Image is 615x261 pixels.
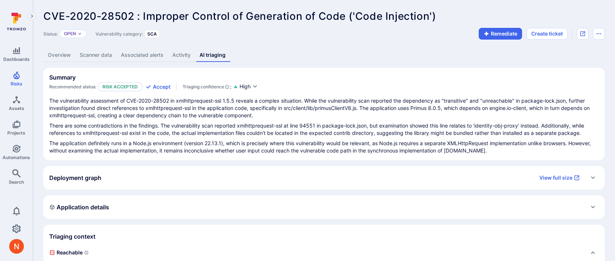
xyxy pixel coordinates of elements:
button: Open [64,31,76,37]
a: AI triaging [195,48,230,62]
svg: AI Triaging Agent self-evaluates the confidence behind recommended status based on the depth and ... [225,83,229,91]
div: Expand [43,195,605,219]
button: Accept [145,83,170,91]
span: Dashboards [3,56,30,62]
svg: Indicates if a vulnerability code, component, function or a library can actually be reached or in... [84,250,89,255]
span: Assets [9,106,24,111]
span: Risks [11,81,22,87]
button: Create ticket [526,28,568,40]
img: ACg8ocIprwjrgDQnDsNSk9Ghn5p5-B8DpAKWoJ5Gi9syOE4K59tr4Q=s96-c [9,239,24,254]
i: Expand navigation menu [29,13,35,19]
div: Neeren Patki [9,239,24,254]
span: Reachable [49,247,584,258]
a: View full size [535,172,584,184]
h2: Summary [49,74,76,81]
button: Expand dropdown [78,32,82,36]
span: Vulnerability category: [96,31,143,37]
span: Search [9,179,24,185]
span: High [240,83,251,90]
p: The vulnerability assessment of CVE-2020-28502 in xmlhttprequest-ssl 1.5.5 reveals a complex situ... [49,97,599,119]
button: Remediate [479,28,522,40]
a: Overview [43,48,75,62]
h2: Deployment graph [49,174,101,181]
span: Triaging confidence [183,83,224,91]
div: : [183,83,231,91]
a: Scanner data [75,48,116,62]
div: Expand [43,166,605,190]
p: The application definitely runs in a Node.js environment (version 22.13.1), which is precisely wh... [49,140,599,154]
div: Open original issue [577,28,589,40]
span: Automations [3,155,30,160]
div: Vulnerability tabs [43,48,605,62]
p: Risk accepted [98,82,143,91]
div: SCA [144,30,160,38]
a: Associated alerts [116,48,168,62]
h2: Application details [49,203,109,211]
span: CVE-2020-28502 : Improper Control of Generation of Code ('Code Injection') [43,10,436,22]
span: Status: [43,31,58,37]
button: Expand navigation menu [28,12,36,21]
p: There are some contradictions in the findings. The vulnerability scan reported xmlhttprequest-ssl... [49,122,599,137]
h2: Triaging context [49,233,96,240]
button: High [240,83,258,91]
button: Options menu [593,28,605,40]
span: Recommended status: [49,84,96,89]
span: Projects [7,130,25,136]
a: Activity [168,48,195,62]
